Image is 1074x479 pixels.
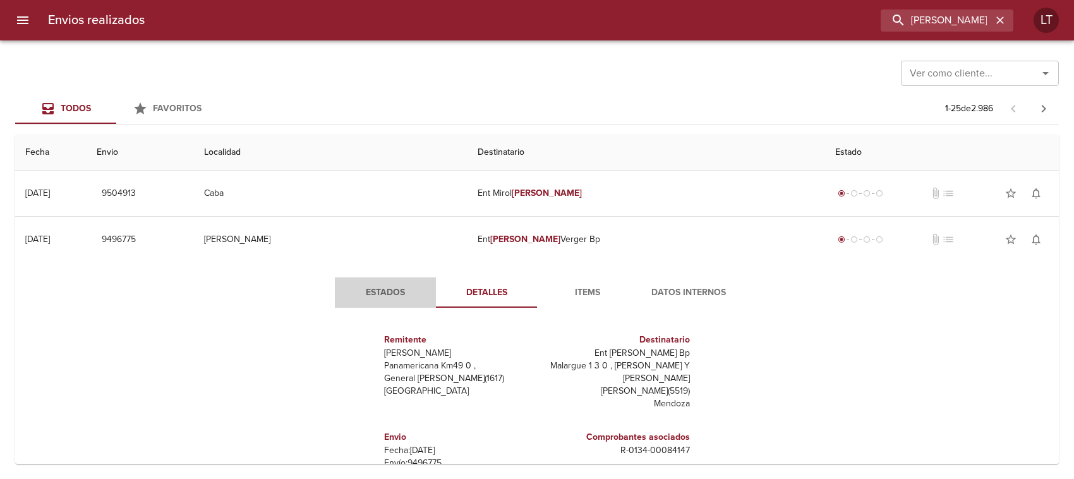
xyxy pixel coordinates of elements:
[194,217,468,262] td: [PERSON_NAME]
[468,171,825,216] td: Ent Mirol
[942,187,955,200] span: No tiene pedido asociado
[468,135,825,171] th: Destinatario
[61,103,91,114] span: Todos
[384,372,532,385] p: General [PERSON_NAME] ( 1617 )
[194,171,468,216] td: Caba
[1005,187,1017,200] span: star_border
[342,285,428,301] span: Estados
[1037,64,1054,82] button: Abrir
[87,135,193,171] th: Envio
[835,233,886,246] div: Generado
[384,360,532,372] p: Panamericana Km49 0 ,
[25,188,50,198] div: [DATE]
[998,227,1023,252] button: Agregar a favoritos
[881,9,992,32] input: buscar
[490,234,560,245] em: [PERSON_NAME]
[542,333,690,347] h6: Destinatario
[384,444,532,457] p: Fecha: [DATE]
[1023,181,1049,206] button: Activar notificaciones
[194,135,468,171] th: Localidad
[1005,233,1017,246] span: star_border
[998,102,1029,114] span: Pagina anterior
[542,430,690,444] h6: Comprobantes asociados
[384,333,532,347] h6: Remitente
[863,190,871,197] span: radio_button_unchecked
[97,182,141,205] button: 9504913
[863,236,871,243] span: radio_button_unchecked
[998,181,1023,206] button: Agregar a favoritos
[1023,227,1049,252] button: Activar notificaciones
[850,236,858,243] span: radio_button_unchecked
[468,217,825,262] td: Ent Verger Bp
[542,360,690,385] p: Malargue 1 3 0 , [PERSON_NAME] Y [PERSON_NAME]
[335,277,739,308] div: Tabs detalle de guia
[542,347,690,360] p: Ent [PERSON_NAME] Bp
[929,233,942,246] span: No tiene documentos adjuntos
[15,135,87,171] th: Fecha
[876,190,883,197] span: radio_button_unchecked
[945,102,993,115] p: 1 - 25 de 2.986
[838,190,845,197] span: radio_button_checked
[825,135,1059,171] th: Estado
[1034,8,1059,33] div: LT
[542,385,690,397] p: [PERSON_NAME] ( 5519 )
[850,190,858,197] span: radio_button_unchecked
[542,444,690,457] p: R - 0134 - 00084147
[512,188,582,198] em: [PERSON_NAME]
[15,94,217,124] div: Tabs Envios
[1030,187,1042,200] span: notifications_none
[8,5,38,35] button: menu
[942,233,955,246] span: No tiene pedido asociado
[384,385,532,397] p: [GEOGRAPHIC_DATA]
[25,234,50,245] div: [DATE]
[1030,233,1042,246] span: notifications_none
[929,187,942,200] span: No tiene documentos adjuntos
[102,186,136,202] span: 9504913
[646,285,732,301] span: Datos Internos
[876,236,883,243] span: radio_button_unchecked
[545,285,631,301] span: Items
[384,457,532,470] p: Envío: 9496775
[835,187,886,200] div: Generado
[384,430,532,444] h6: Envio
[384,347,532,360] p: [PERSON_NAME]
[542,397,690,410] p: Mendoza
[1034,8,1059,33] div: Abrir información de usuario
[1029,94,1059,124] span: Pagina siguiente
[153,103,202,114] span: Favoritos
[838,236,845,243] span: radio_button_checked
[102,232,136,248] span: 9496775
[97,228,141,252] button: 9496775
[443,285,529,301] span: Detalles
[48,10,145,30] h6: Envios realizados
